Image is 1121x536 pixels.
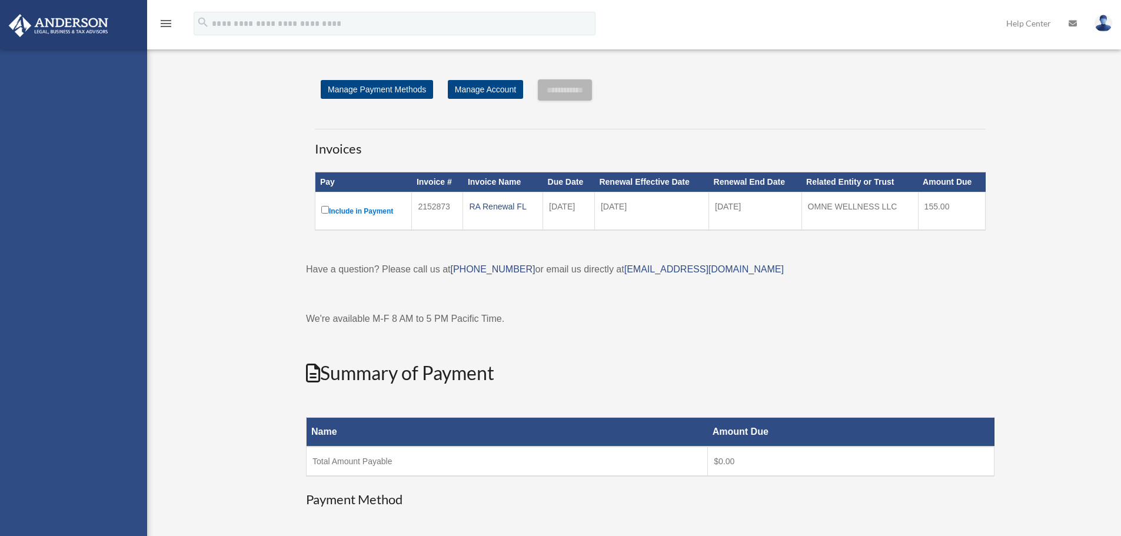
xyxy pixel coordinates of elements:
[801,192,918,231] td: OMNE WELLNESS LLC
[197,16,209,29] i: search
[469,198,537,215] div: RA Renewal FL
[801,172,918,192] th: Related Entity or Trust
[412,172,463,192] th: Invoice #
[543,172,595,192] th: Due Date
[624,264,784,274] a: [EMAIL_ADDRESS][DOMAIN_NAME]
[594,192,708,231] td: [DATE]
[708,447,994,476] td: $0.00
[5,14,112,37] img: Anderson Advisors Platinum Portal
[159,21,173,31] a: menu
[708,418,994,447] th: Amount Due
[321,204,405,218] label: Include in Payment
[306,261,994,278] p: Have a question? Please call us at or email us directly at
[412,192,463,231] td: 2152873
[709,172,802,192] th: Renewal End Date
[1095,15,1112,32] img: User Pic
[306,491,994,509] h3: Payment Method
[594,172,708,192] th: Renewal Effective Date
[543,192,595,231] td: [DATE]
[307,447,708,476] td: Total Amount Payable
[709,192,802,231] td: [DATE]
[918,192,985,231] td: 155.00
[450,264,535,274] a: [PHONE_NUMBER]
[159,16,173,31] i: menu
[315,172,412,192] th: Pay
[448,80,523,99] a: Manage Account
[315,129,986,158] h3: Invoices
[306,360,994,387] h2: Summary of Payment
[307,418,708,447] th: Name
[918,172,985,192] th: Amount Due
[306,311,994,327] p: We're available M-F 8 AM to 5 PM Pacific Time.
[321,206,329,214] input: Include in Payment
[321,80,433,99] a: Manage Payment Methods
[463,172,543,192] th: Invoice Name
